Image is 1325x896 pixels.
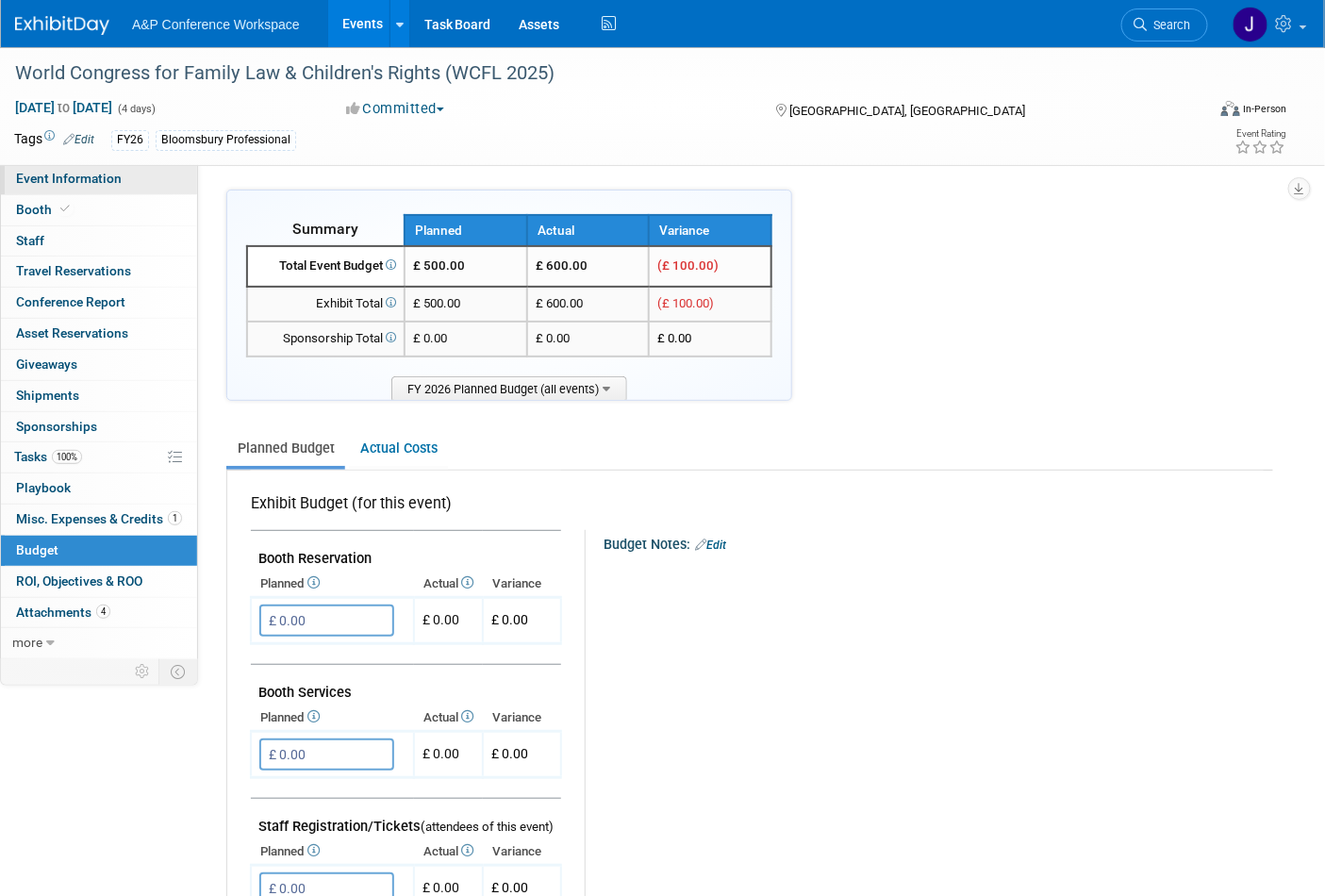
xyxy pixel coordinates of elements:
div: FY26 [111,130,149,150]
span: Budget [16,542,58,557]
th: Variance [483,571,561,597]
span: Sponsorships [16,419,97,434]
a: Giveaways [1,350,197,380]
a: Misc. Expenses & Credits1 [1,505,197,535]
span: Shipments [16,388,79,403]
span: [DATE] [DATE] [14,99,113,116]
span: £ 0.00 [491,746,528,761]
a: Sponsorships [1,412,197,442]
span: Travel Reservations [16,263,131,278]
span: A&P Conference Workspace [132,17,300,32]
a: Search [1121,8,1208,41]
div: Exhibit Budget (for this event) [251,493,554,524]
span: £ 0.00 [422,612,459,627]
span: [GEOGRAPHIC_DATA], [GEOGRAPHIC_DATA] [789,104,1025,118]
img: ExhibitDay [15,16,109,35]
a: Playbook [1,473,197,504]
span: (4 days) [116,103,156,115]
i: Booth reservation complete [60,204,70,214]
th: Planned [251,838,414,865]
div: World Congress for Family Law & Children's Rights (WCFL 2025) [8,57,1179,91]
td: Booth Reservation [251,531,561,572]
td: £ 0.00 [527,322,650,357]
div: Exhibit Total [256,295,396,313]
div: Budget Notes: [604,530,1271,555]
th: Actual [414,571,483,597]
span: Staff [16,233,44,248]
span: ROI, Objectives & ROO [16,573,142,589]
span: £ 500.00 [413,258,465,273]
span: 100% [52,450,82,464]
th: Variance [649,215,771,246]
span: Summary [292,220,358,238]
span: £ 0.00 [491,880,528,895]
td: £ 600.00 [527,287,650,322]
div: In-Person [1243,102,1287,116]
div: Bloomsbury Professional [156,130,296,150]
th: Actual [414,838,483,865]
td: Booth Services [251,665,561,705]
span: 1 [168,511,182,525]
th: Actual [414,705,483,731]
td: Staff Registration/Tickets [251,799,561,839]
a: Shipments [1,381,197,411]
td: £ 600.00 [527,246,650,287]
span: £ 0.00 [491,612,528,627]
a: Event Information [1,164,197,194]
td: £ 0.00 [414,732,483,778]
span: Misc. Expenses & Credits [16,511,182,526]
span: 4 [96,605,110,619]
div: Sponsorship Total [256,330,396,348]
span: Playbook [16,480,71,495]
td: Toggle Event Tabs [159,659,198,684]
a: Planned Budget [226,431,345,466]
div: Event Format [1099,98,1287,126]
span: £ 0.00 [413,331,447,345]
th: Planned [405,215,527,246]
span: Asset Reservations [16,325,128,340]
a: Edit [695,539,726,552]
span: FY 2026 Planned Budget (all events) [391,376,627,400]
span: more [12,635,42,650]
td: Personalize Event Tab Strip [126,659,159,684]
a: Travel Reservations [1,257,197,287]
a: more [1,628,197,658]
span: Conference Report [16,294,125,309]
a: Staff [1,226,197,257]
span: Giveaways [16,357,77,372]
a: Actual Costs [349,431,448,466]
span: Booth [16,202,74,217]
th: Actual [527,215,650,246]
span: (£ 100.00) [657,258,719,273]
a: Asset Reservations [1,319,197,349]
div: Total Event Budget [256,257,396,275]
span: (£ 100.00) [657,296,714,310]
span: Attachments [16,605,110,620]
a: Tasks100% [1,442,197,473]
img: Format-Inperson.png [1221,101,1240,116]
span: (attendees of this event) [421,820,554,834]
span: £ 0.00 [657,331,691,345]
a: Booth [1,195,197,225]
th: Planned [251,705,414,731]
img: Jennifer Howell [1233,7,1268,42]
span: Tasks [14,449,82,464]
a: Budget [1,536,197,566]
a: Attachments4 [1,598,197,628]
a: Conference Report [1,288,197,318]
th: Planned [251,571,414,597]
span: to [55,100,73,115]
div: Event Rating [1235,129,1286,139]
button: Committed [340,99,452,119]
th: Variance [483,838,561,865]
a: ROI, Objectives & ROO [1,567,197,597]
span: Event Information [16,171,122,186]
a: Edit [63,133,94,146]
th: Variance [483,705,561,731]
td: Tags [14,129,94,151]
span: Search [1147,18,1190,32]
span: £ 500.00 [413,296,460,310]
